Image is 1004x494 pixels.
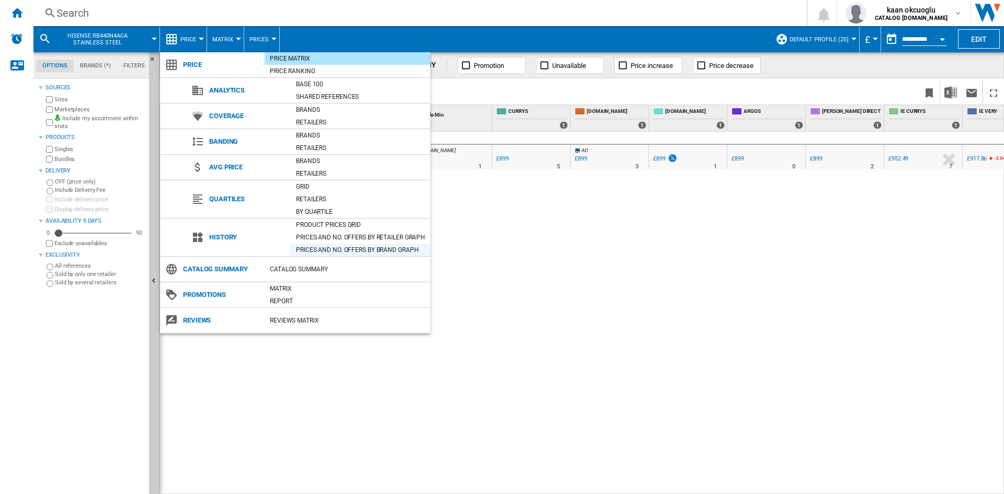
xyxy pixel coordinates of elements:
span: Reviews [178,313,265,328]
div: Price Matrix [265,53,430,64]
div: Brands [291,130,430,141]
div: Prices and No. offers by retailer graph [291,232,430,243]
span: Quartiles [204,192,291,206]
div: Product prices grid [291,220,430,230]
div: Brands [291,156,430,166]
span: Promotions [178,288,265,302]
div: Report [265,296,430,306]
div: Matrix [265,283,430,294]
span: Avg price [204,160,291,175]
div: Retailers [291,117,430,128]
span: Catalog Summary [178,262,265,277]
span: History [204,230,291,245]
div: REVIEWS Matrix [265,315,430,326]
div: Retailers [291,143,430,153]
span: Analytics [204,83,291,98]
div: Retailers [291,168,430,179]
span: Banding [204,134,291,149]
div: Prices and No. offers by brand graph [291,245,430,255]
div: Base 100 [291,79,430,89]
div: By quartile [291,206,430,217]
div: Brands [291,105,430,115]
div: Shared references [291,91,430,102]
div: Catalog Summary [265,264,430,274]
div: Retailers [291,194,430,204]
span: Price [178,58,265,72]
span: Coverage [204,109,291,123]
div: Grid [291,181,430,192]
div: Price Ranking [265,66,430,76]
